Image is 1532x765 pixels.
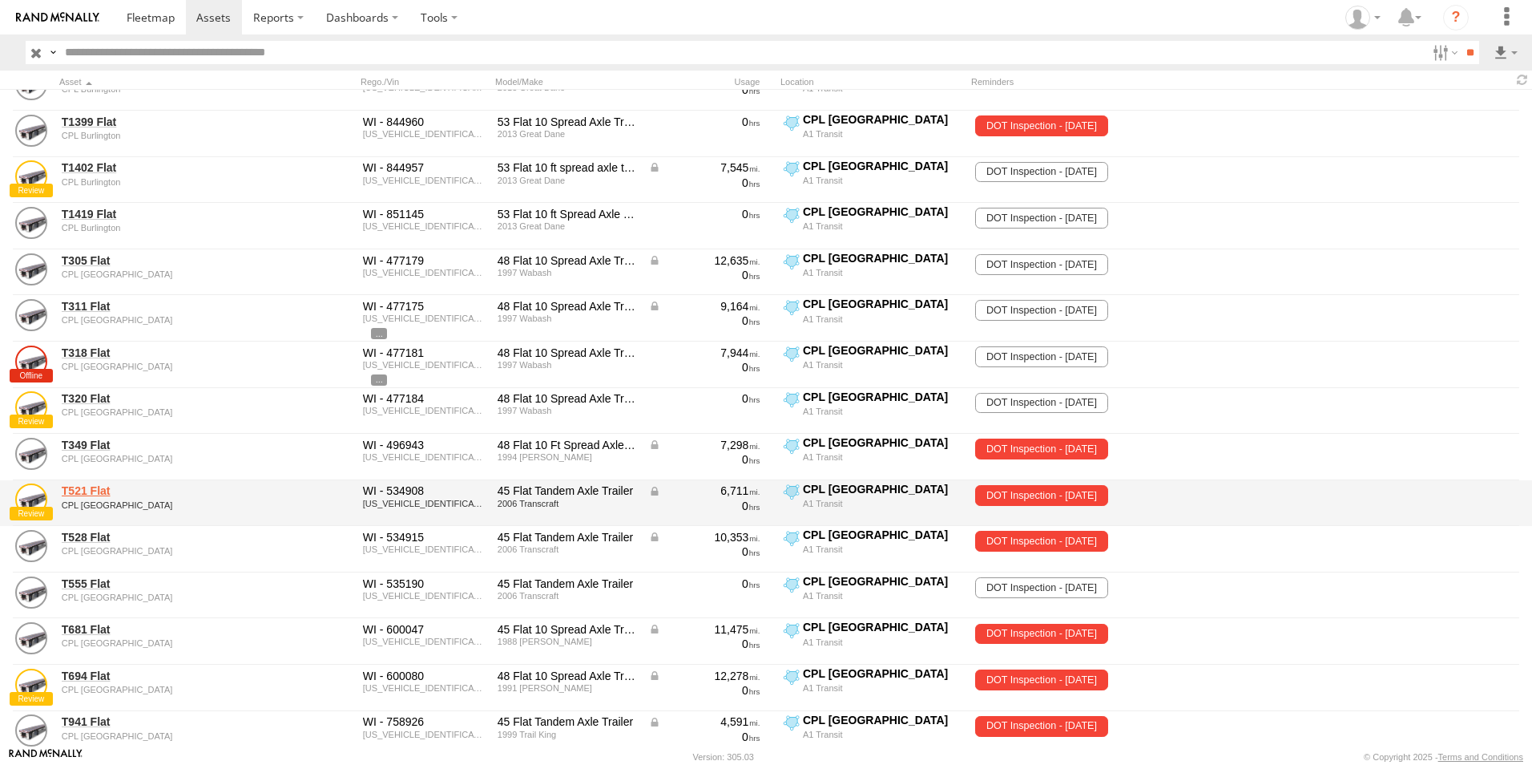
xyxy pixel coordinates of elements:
[803,359,962,370] div: A1 Transit
[15,160,47,192] a: View Asset Details
[15,438,47,470] a: View Asset Details
[15,669,47,701] a: View Asset Details
[498,115,637,129] div: 53 Flat 10 Spread Axle Trailer
[498,360,637,370] div: 1997 Wabash
[780,251,965,294] label: Click to View Current Location
[363,683,486,693] div: 13N148302M1550900
[780,204,965,248] label: Click to View Current Location
[803,451,962,463] div: A1 Transit
[803,666,962,681] div: CPL [GEOGRAPHIC_DATA]
[498,683,637,693] div: 1991 Fontaine
[46,41,59,64] label: Search Query
[975,439,1107,459] span: DOT Inspection - 06/01/2025
[62,714,281,729] a: T941 Flat
[498,268,637,277] div: 1997 Wabash
[498,714,637,729] div: 45 Flat Tandem Axle Trailer
[803,682,962,694] div: A1 Transit
[62,207,281,221] a: T1419 Flat
[498,577,637,591] div: 45 Flat Tandem Axle Trailer
[648,484,760,498] div: Data from Vehicle CANbus
[975,393,1107,414] span: DOT Inspection - 03/31/2026
[803,221,962,232] div: A1 Transit
[1443,5,1469,30] i: ?
[803,498,962,509] div: A1 Transit
[975,208,1107,229] span: DOT Inspection - 08/31/2026
[62,577,281,591] a: T555 Flat
[803,175,962,186] div: A1 Transit
[803,297,962,311] div: CPL [GEOGRAPHIC_DATA]
[975,531,1107,552] span: DOT Inspection - 08/01/2025
[15,391,47,423] a: View Asset Details
[363,176,486,185] div: 1GRDM0621DH716823
[495,76,639,87] div: Model/Make
[363,391,486,406] div: WI - 477184
[1364,752,1523,762] div: © Copyright 2025 -
[62,362,281,371] div: undefined
[62,253,281,268] a: T305 Flat
[780,482,965,525] label: Click to View Current Location
[62,484,281,498] a: T521 Flat
[780,574,965,617] label: Click to View Current Location
[780,713,965,756] label: Click to View Current Location
[648,299,760,314] div: Data from Vehicle CANbus
[62,622,281,637] a: T681 Flat
[648,268,760,282] div: 0
[780,76,965,87] div: Location
[975,346,1107,367] span: DOT Inspection - 03/31/2026
[62,115,281,129] a: T1399 Flat
[62,530,281,544] a: T528 Flat
[363,115,486,129] div: WI - 844960
[648,577,760,591] div: 0
[363,730,486,739] div: 3TKB04523XP125941
[648,452,760,467] div: 0
[371,328,387,339] span: View Asset Details to show all tags
[498,452,637,462] div: 1994 Reinke
[15,207,47,239] a: View Asset Details
[780,620,965,663] label: Click to View Current Location
[363,268,486,277] div: 1JJF48276VL403694
[363,577,486,591] div: WI - 535190
[498,499,637,508] div: 2006 Transcraft
[803,713,962,727] div: CPL [GEOGRAPHIC_DATA]
[803,544,962,555] div: A1 Transit
[62,223,281,233] div: undefined
[62,315,281,325] div: undefined
[780,666,965,710] label: Click to View Current Location
[648,360,760,374] div: 0
[371,374,387,386] span: View Asset Details to show all tags
[648,115,760,129] div: 0
[15,577,47,609] a: View Asset Details
[15,484,47,516] a: View Asset Details
[803,314,962,325] div: A1 Transit
[975,254,1107,275] span: DOT Inspection - 08/31/2026
[15,346,47,378] a: View Asset Details
[975,485,1107,506] span: DOT Inspection - 07/01/2024
[780,297,965,340] label: Click to View Current Location
[648,622,760,637] div: Data from Vehicle CANbus
[62,299,281,314] a: T311 Flat
[498,622,637,637] div: 45 Flat 10 Spread Axle Trailer
[498,391,637,406] div: 48 Flat 10 Spread Axle Trailer
[780,112,965,156] label: Click to View Current Location
[780,343,965,387] label: Click to View Current Location
[975,624,1107,645] span: DOT Inspection - 06/01/2025
[803,590,962,601] div: A1 Transit
[62,638,281,648] div: undefined
[363,452,486,462] div: 4C6FC4820R1010233
[648,669,760,683] div: Data from Vehicle CANbus
[648,499,760,513] div: 0
[803,267,962,278] div: A1 Transit
[363,484,486,498] div: WI - 534908
[1513,72,1532,87] span: Refresh
[363,253,486,268] div: WI - 477179
[648,683,760,698] div: 0
[363,360,486,370] div: 1JJF48279VL403706
[361,76,489,87] div: Rego./Vin
[498,484,637,498] div: 45 Flat Tandem Axle Trailer
[15,115,47,147] a: View Asset Details
[648,544,760,559] div: 0
[62,407,281,417] div: undefined
[1426,41,1461,64] label: Search Filter Options
[62,454,281,463] div: undefined
[648,346,760,360] div: 7,944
